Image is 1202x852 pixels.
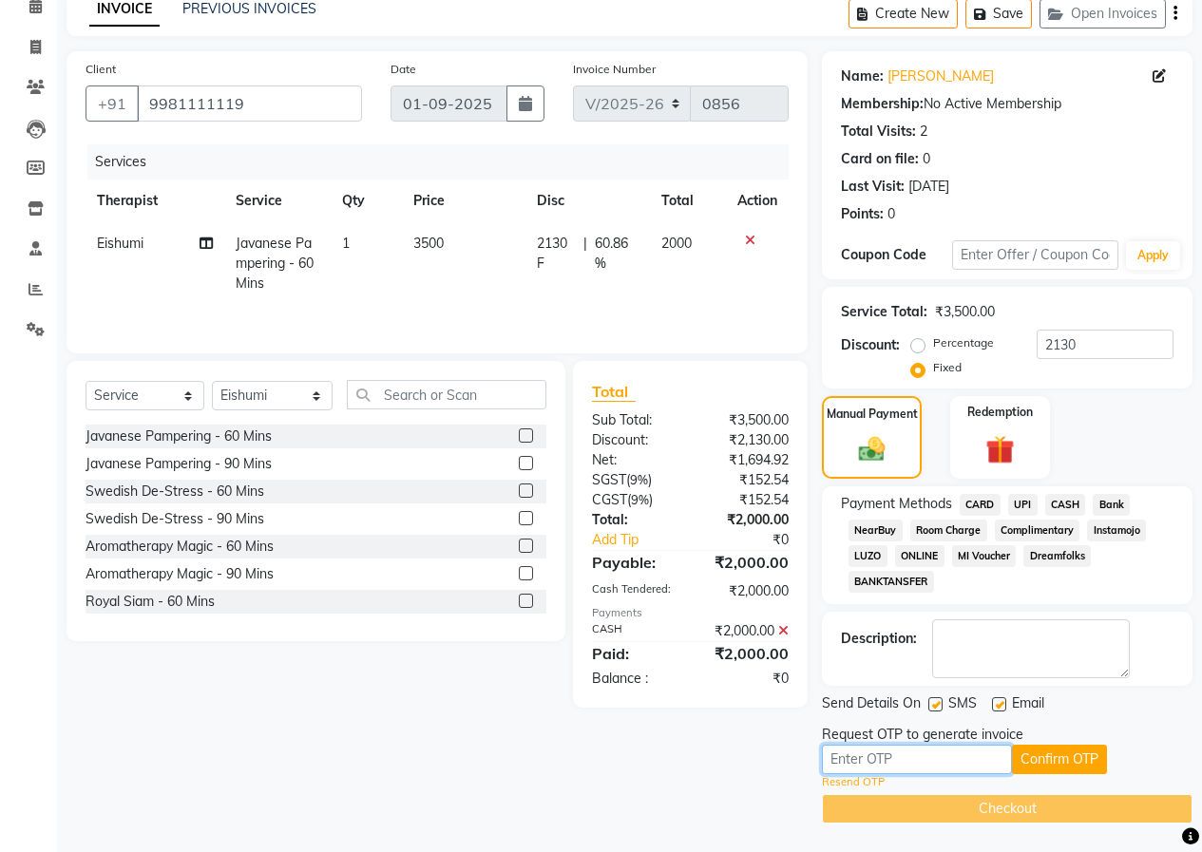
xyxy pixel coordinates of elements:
[578,669,691,689] div: Balance :
[578,410,691,430] div: Sub Total:
[592,605,789,621] div: Payments
[1008,494,1038,516] span: UPI
[86,482,264,502] div: Swedish De-Stress - 60 Mins
[578,450,691,470] div: Net:
[86,85,139,122] button: +91
[841,302,927,322] div: Service Total:
[86,180,224,222] th: Therapist
[87,144,803,180] div: Services
[995,520,1080,541] span: Complimentary
[595,234,639,274] span: 60.86 %
[822,774,885,790] a: Resend OTP
[952,240,1118,270] input: Enter Offer / Coupon Code
[592,491,627,508] span: CGST
[86,537,274,557] div: Aromatherapy Magic - 60 Mins
[827,406,918,423] label: Manual Payment
[933,359,962,376] label: Fixed
[86,509,264,529] div: Swedish De-Stress - 90 Mins
[841,66,884,86] div: Name:
[578,430,691,450] div: Discount:
[841,204,884,224] div: Points:
[849,520,903,541] span: NearBuy
[592,471,626,488] span: SGST
[1012,745,1107,774] button: Confirm OTP
[402,180,525,222] th: Price
[841,149,919,169] div: Card on file:
[895,545,944,567] span: ONLINE
[413,235,444,252] span: 3500
[86,454,272,474] div: Javanese Pampering - 90 Mins
[347,380,546,409] input: Search or Scan
[690,669,803,689] div: ₹0
[391,61,416,78] label: Date
[841,177,905,197] div: Last Visit:
[690,510,803,530] div: ₹2,000.00
[578,470,691,490] div: ( )
[923,149,930,169] div: 0
[1093,494,1130,516] span: Bank
[86,592,215,612] div: Royal Siam - 60 Mins
[1012,693,1044,717] span: Email
[822,693,921,717] span: Send Details On
[960,494,1001,516] span: CARD
[224,180,332,222] th: Service
[977,432,1023,467] img: _gift.svg
[537,234,575,274] span: 2130 F
[578,490,691,510] div: ( )
[97,235,143,252] span: Eishumi
[841,629,917,649] div: Description:
[935,302,995,322] div: ₹3,500.00
[850,434,894,464] img: _cash.svg
[236,235,314,292] span: Javanese Pampering - 60 Mins
[952,545,1017,567] span: MI Voucher
[709,530,803,550] div: ₹0
[690,450,803,470] div: ₹1,694.92
[690,642,803,665] div: ₹2,000.00
[86,426,272,446] div: Javanese Pampering - 60 Mins
[583,234,587,274] span: |
[86,61,116,78] label: Client
[1087,520,1146,541] span: Instamojo
[661,235,692,252] span: 2000
[631,492,649,507] span: 9%
[822,745,1012,774] input: Enter OTP
[690,490,803,510] div: ₹152.54
[578,551,691,574] div: Payable:
[592,382,636,402] span: Total
[841,122,916,142] div: Total Visits:
[887,204,895,224] div: 0
[690,581,803,601] div: ₹2,000.00
[578,510,691,530] div: Total:
[690,551,803,574] div: ₹2,000.00
[726,180,789,222] th: Action
[967,404,1033,421] label: Redemption
[578,621,691,641] div: CASH
[342,235,350,252] span: 1
[578,530,709,550] a: Add Tip
[1045,494,1086,516] span: CASH
[841,94,1173,114] div: No Active Membership
[1126,241,1180,270] button: Apply
[841,94,924,114] div: Membership:
[849,571,934,593] span: BANKTANSFER
[650,180,726,222] th: Total
[573,61,656,78] label: Invoice Number
[1023,545,1091,567] span: Dreamfolks
[690,410,803,430] div: ₹3,500.00
[920,122,927,142] div: 2
[690,430,803,450] div: ₹2,130.00
[86,564,274,584] div: Aromatherapy Magic - 90 Mins
[908,177,949,197] div: [DATE]
[525,180,650,222] th: Disc
[630,472,648,487] span: 9%
[331,180,402,222] th: Qty
[887,66,994,86] a: [PERSON_NAME]
[933,334,994,351] label: Percentage
[910,520,987,541] span: Room Charge
[849,545,887,567] span: LUZO
[578,642,691,665] div: Paid:
[841,494,952,514] span: Payment Methods
[841,245,952,265] div: Coupon Code
[137,85,362,122] input: Search by Name/Mobile/Email/Code
[690,470,803,490] div: ₹152.54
